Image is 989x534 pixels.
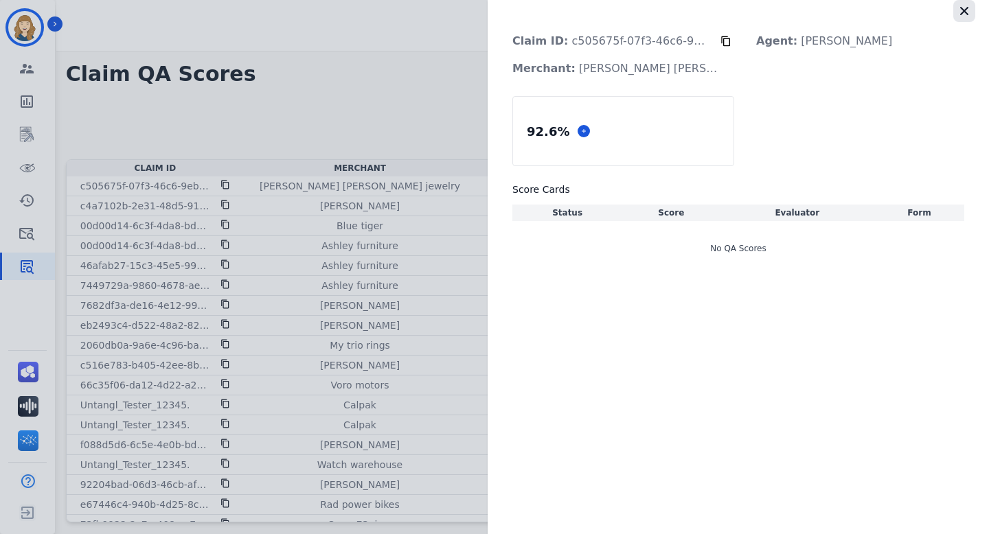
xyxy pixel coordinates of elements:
[524,119,572,143] div: 92.6 %
[512,229,964,268] div: No QA Scores
[874,205,964,221] th: Form
[501,27,720,55] p: c505675f-07f3-46c6-9eb3-6d693c7a9a09
[622,205,720,221] th: Score
[512,205,622,221] th: Status
[512,62,576,75] strong: Merchant:
[720,205,874,221] th: Evaluator
[745,27,903,55] p: [PERSON_NAME]
[501,55,731,82] p: [PERSON_NAME] [PERSON_NAME] jewelry
[512,34,568,47] strong: Claim ID:
[756,34,797,47] strong: Agent:
[512,183,964,196] h3: Score Cards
